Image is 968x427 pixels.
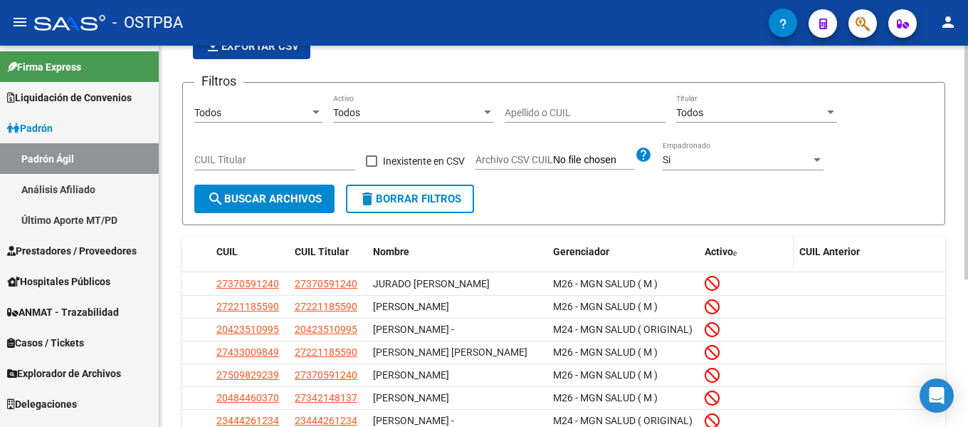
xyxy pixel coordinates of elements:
[204,40,299,53] span: Exportar CSV
[7,59,81,75] span: Firma Express
[373,278,490,289] span: JURADO [PERSON_NAME]
[295,369,357,381] span: 27370591240
[295,278,357,289] span: 27370591240
[194,185,335,213] button: Buscar Archivos
[676,107,703,118] span: Todos
[204,37,221,54] mat-icon: file_download
[373,246,409,257] span: Nombre
[373,324,454,335] span: [PERSON_NAME] -
[7,396,77,412] span: Delegaciones
[295,301,357,312] span: 27221185590
[475,154,553,165] span: Archivo CSV CUIL
[373,346,527,358] span: [PERSON_NAME] [PERSON_NAME]
[359,192,461,205] span: Borrar Filtros
[553,369,658,381] span: M26 - MGN SALUD ( M )
[7,366,121,381] span: Explorador de Archivos
[211,237,289,267] datatable-header-cell: CUIL
[11,14,28,31] mat-icon: menu
[295,246,349,257] span: CUIL Titular
[216,415,279,426] span: 23444261234
[7,274,110,289] span: Hospitales Públicos
[553,324,693,335] span: M24 - MGN SALUD ( ORIGINAL)
[112,7,183,38] span: - OSTPBA
[207,190,224,207] mat-icon: search
[547,237,699,267] datatable-header-cell: Gerenciador
[553,415,693,426] span: M24 - MGN SALUD ( ORIGINAL)
[553,392,658,403] span: M26 - MGN SALUD ( M )
[346,185,474,213] button: Borrar Filtros
[359,190,376,207] mat-icon: delete
[216,278,279,289] span: 27370591240
[373,301,449,312] span: [PERSON_NAME]
[7,120,53,136] span: Padrón
[7,243,137,259] span: Prestadores / Proveedores
[194,107,221,118] span: Todos
[373,415,454,426] span: [PERSON_NAME] -
[216,392,279,403] span: 20484460370
[373,392,449,403] span: [PERSON_NAME]
[7,90,132,106] span: Liquidación de Convenios
[207,192,322,205] span: Buscar Archivos
[295,392,357,403] span: 27342148137
[216,246,238,257] span: CUIL
[553,246,609,257] span: Gerenciador
[193,34,310,59] button: Exportar CSV
[7,335,84,351] span: Casos / Tickets
[295,324,357,335] span: 20423510995
[553,278,658,289] span: M26 - MGN SALUD ( M )
[295,415,357,426] span: 23444261234
[940,14,957,31] mat-icon: person
[216,369,279,381] span: 27509829239
[289,237,367,267] datatable-header-cell: CUIL Titular
[333,107,360,118] span: Todos
[553,154,635,167] input: Archivo CSV CUIL
[635,146,652,163] mat-icon: help
[367,237,547,267] datatable-header-cell: Nombre
[699,237,794,267] datatable-header-cell: Activo
[216,346,279,358] span: 27433009849
[794,237,945,267] datatable-header-cell: CUIL Anterior
[295,346,357,358] span: 27221185590
[383,153,465,170] span: Inexistente en CSV
[373,369,449,381] span: [PERSON_NAME]
[920,379,954,413] div: Open Intercom Messenger
[553,301,658,312] span: M26 - MGN SALUD ( M )
[799,246,860,257] span: CUIL Anterior
[216,301,279,312] span: 27221185590
[553,346,658,358] span: M26 - MGN SALUD ( M )
[705,246,733,257] span: Activo
[216,324,279,335] span: 20423510995
[663,154,670,165] span: Si
[7,304,119,320] span: ANMAT - Trazabilidad
[194,71,243,91] h3: Filtros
